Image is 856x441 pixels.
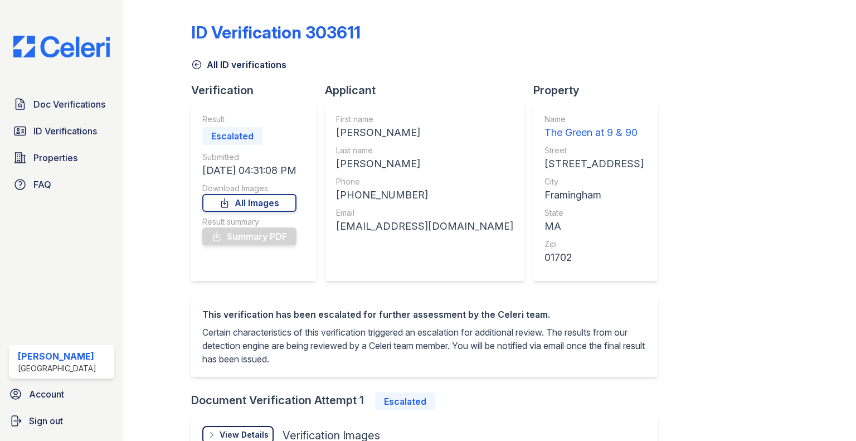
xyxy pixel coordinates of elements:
[325,83,533,98] div: Applicant
[33,178,51,191] span: FAQ
[4,383,119,405] a: Account
[202,183,296,194] div: Download Images
[33,124,97,138] span: ID Verifications
[202,194,296,212] a: All Images
[544,125,644,140] div: The Green at 9 & 90
[336,187,513,203] div: [PHONE_NUMBER]
[191,83,325,98] div: Verification
[336,207,513,219] div: Email
[336,219,513,234] div: [EMAIL_ADDRESS][DOMAIN_NAME]
[336,145,513,156] div: Last name
[29,387,64,401] span: Account
[202,308,647,321] div: This verification has been escalated for further assessment by the Celeri team.
[533,83,667,98] div: Property
[544,250,644,265] div: 01702
[544,176,644,187] div: City
[202,127,262,145] div: Escalated
[9,173,114,196] a: FAQ
[544,145,644,156] div: Street
[191,58,286,71] a: All ID verifications
[544,156,644,172] div: [STREET_ADDRESS]
[191,22,361,42] div: ID Verification 303611
[33,151,77,164] span: Properties
[336,156,513,172] div: [PERSON_NAME]
[9,93,114,115] a: Doc Verifications
[544,114,644,140] a: Name The Green at 9 & 90
[544,187,644,203] div: Framingham
[202,114,296,125] div: Result
[336,125,513,140] div: [PERSON_NAME]
[544,219,644,234] div: MA
[336,176,513,187] div: Phone
[4,410,119,432] a: Sign out
[33,98,105,111] span: Doc Verifications
[202,326,647,366] p: Certain characteristics of this verification triggered an escalation for additional review. The r...
[202,216,296,227] div: Result summary
[220,429,269,440] div: View Details
[544,114,644,125] div: Name
[4,36,119,57] img: CE_Logo_Blue-a8612792a0a2168367f1c8372b55b34899dd931a85d93a1a3d3e32e68fde9ad4.png
[29,414,63,428] span: Sign out
[375,392,435,410] div: Escalated
[544,239,644,250] div: Zip
[191,392,667,410] div: Document Verification Attempt 1
[202,152,296,163] div: Submitted
[18,350,96,363] div: [PERSON_NAME]
[9,147,114,169] a: Properties
[544,207,644,219] div: State
[18,363,96,374] div: [GEOGRAPHIC_DATA]
[9,120,114,142] a: ID Verifications
[202,163,296,178] div: [DATE] 04:31:08 PM
[336,114,513,125] div: First name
